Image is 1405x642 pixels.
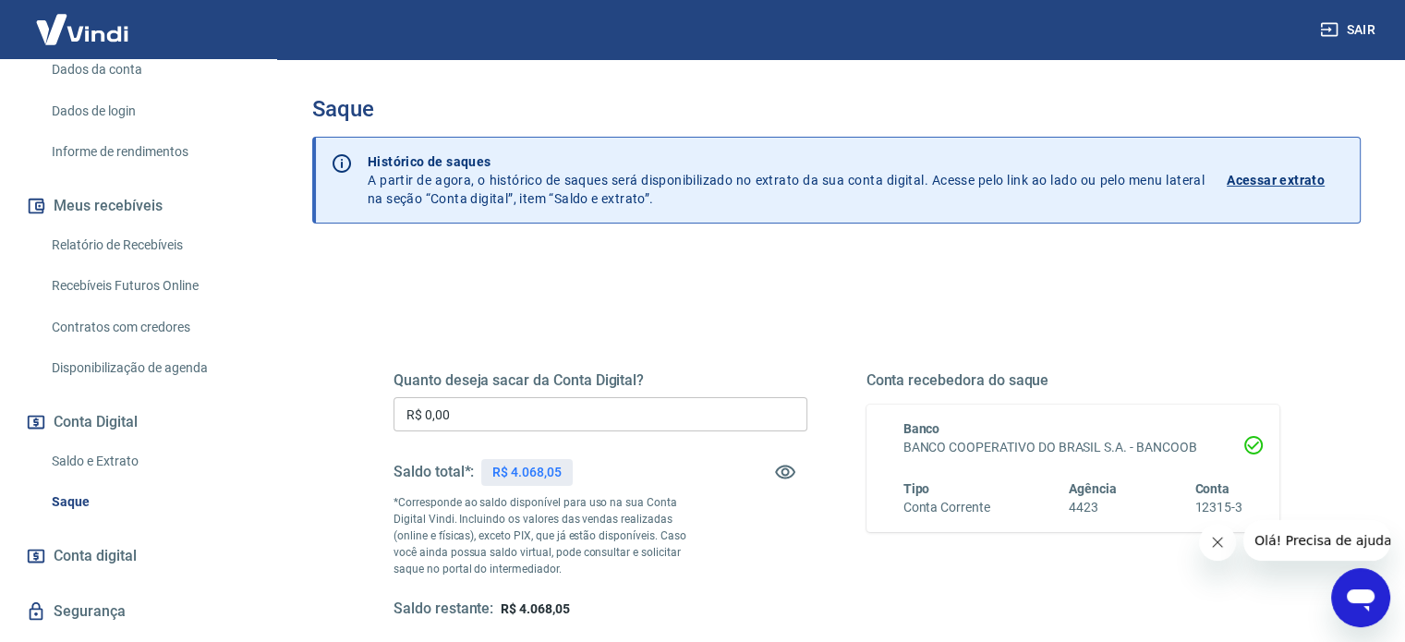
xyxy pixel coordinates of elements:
iframe: Botão para abrir a janela de mensagens [1331,568,1390,627]
a: Acessar extrato [1227,152,1345,208]
a: Dados de login [44,92,254,130]
h5: Conta recebedora do saque [866,371,1280,390]
a: Recebíveis Futuros Online [44,267,254,305]
a: Conta digital [22,536,254,576]
p: Histórico de saques [368,152,1205,171]
h5: Saldo total*: [394,463,474,481]
h6: 12315-3 [1194,498,1242,517]
h3: Saque [312,96,1361,122]
p: A partir de agora, o histórico de saques será disponibilizado no extrato da sua conta digital. Ac... [368,152,1205,208]
span: Conta digital [54,543,137,569]
button: Meus recebíveis [22,186,254,226]
a: Saque [44,483,254,521]
h5: Quanto deseja sacar da Conta Digital? [394,371,807,390]
p: *Corresponde ao saldo disponível para uso na sua Conta Digital Vindi. Incluindo os valores das ve... [394,494,704,577]
span: Agência [1069,481,1117,496]
iframe: Mensagem da empresa [1243,520,1390,561]
span: R$ 4.068,05 [501,601,569,616]
a: Informe de rendimentos [44,133,254,171]
p: Acessar extrato [1227,171,1325,189]
span: Banco [903,421,940,436]
span: Conta [1194,481,1229,496]
a: Contratos com credores [44,309,254,346]
img: Vindi [22,1,142,57]
button: Sair [1316,13,1383,47]
span: Tipo [903,481,930,496]
a: Segurança [22,591,254,632]
h5: Saldo restante: [394,600,493,619]
p: R$ 4.068,05 [492,463,561,482]
h6: BANCO COOPERATIVO DO BRASIL S.A. - BANCOOB [903,438,1243,457]
a: Dados da conta [44,51,254,89]
a: Disponibilização de agenda [44,349,254,387]
a: Relatório de Recebíveis [44,226,254,264]
iframe: Fechar mensagem [1199,524,1236,561]
a: Saldo e Extrato [44,442,254,480]
h6: Conta Corrente [903,498,990,517]
button: Conta Digital [22,402,254,442]
span: Olá! Precisa de ajuda? [11,13,155,28]
h6: 4423 [1069,498,1117,517]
